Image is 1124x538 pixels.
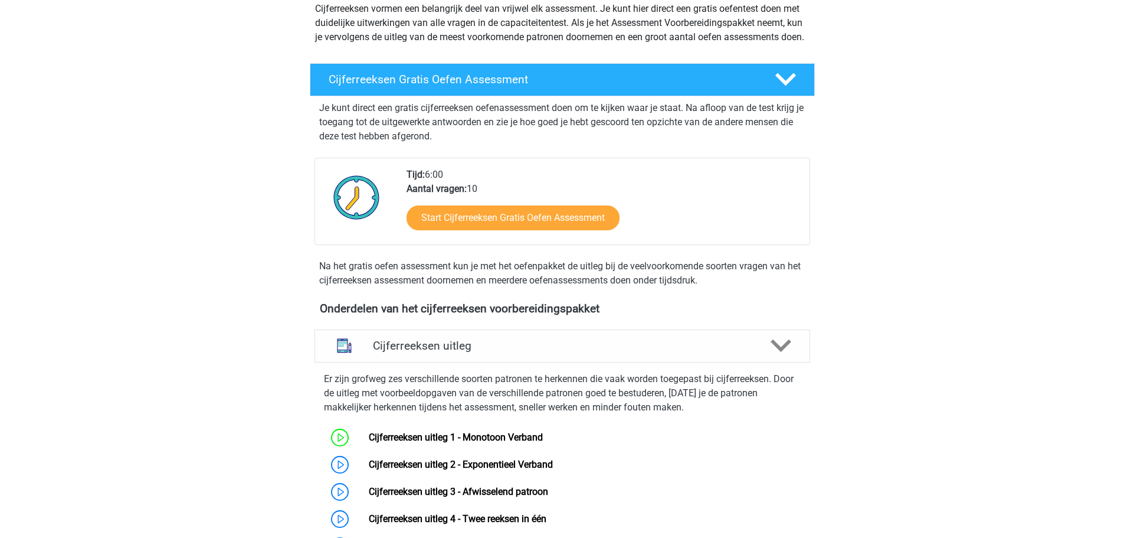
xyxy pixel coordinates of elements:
div: Na het gratis oefen assessment kun je met het oefenpakket de uitleg bij de veelvoorkomende soorte... [314,259,810,288]
a: Start Cijferreeksen Gratis Oefen Assessment [407,206,620,230]
p: Er zijn grofweg zes verschillende soorten patronen te herkennen die vaak worden toegepast bij cij... [324,372,801,415]
a: Cijferreeksen Gratis Oefen Assessment [305,63,820,96]
p: Je kunt direct een gratis cijferreeksen oefenassessment doen om te kijken waar je staat. Na afloo... [319,101,805,144]
b: Tijd: [407,169,425,180]
img: cijferreeksen uitleg [329,331,359,361]
a: Cijferreeksen uitleg 2 - Exponentieel Verband [369,459,553,470]
a: uitleg Cijferreeksen uitleg [310,330,815,363]
h4: Onderdelen van het cijferreeksen voorbereidingspakket [320,302,805,315]
a: Cijferreeksen uitleg 4 - Twee reeksen in één [369,513,546,524]
b: Aantal vragen: [407,183,467,194]
h4: Cijferreeksen uitleg [373,339,752,353]
a: Cijferreeksen uitleg 1 - Monotoon Verband [369,432,543,443]
img: Klok [327,168,386,227]
h4: Cijferreeksen Gratis Oefen Assessment [329,73,756,86]
a: Cijferreeksen uitleg 3 - Afwisselend patroon [369,486,548,497]
div: 6:00 10 [398,168,809,244]
p: Cijferreeksen vormen een belangrijk deel van vrijwel elk assessment. Je kunt hier direct een grat... [315,2,810,44]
